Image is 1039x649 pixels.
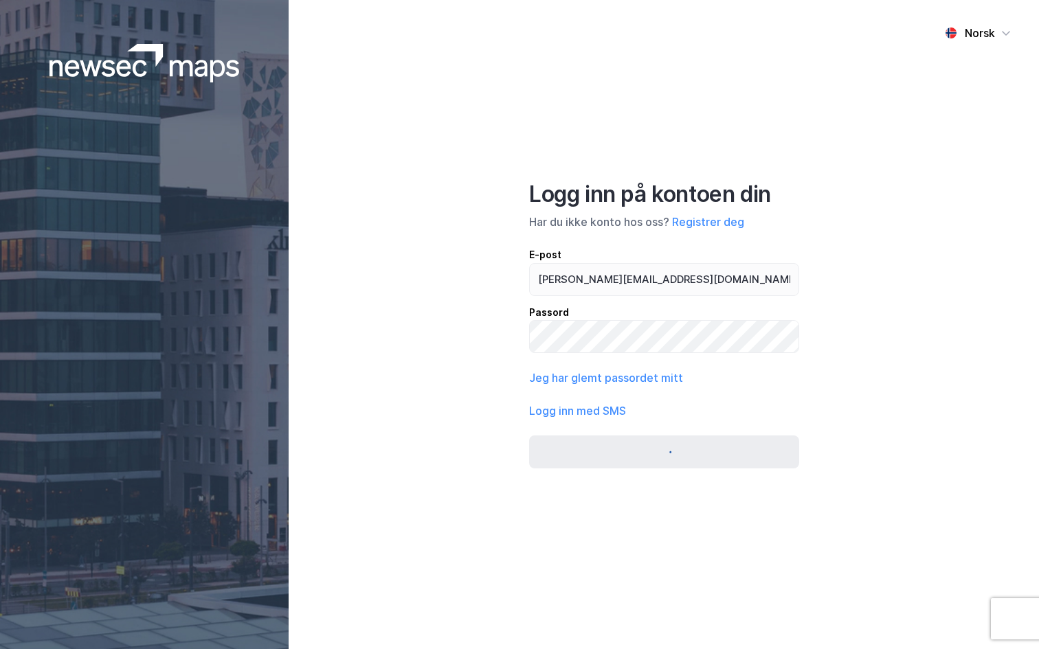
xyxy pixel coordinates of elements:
[529,402,626,419] button: Logg inn med SMS
[529,247,799,263] div: E-post
[965,25,995,41] div: Norsk
[672,214,744,230] button: Registrer deg
[970,583,1039,649] iframe: Chat Widget
[49,44,240,82] img: logoWhite.bf58a803f64e89776f2b079ca2356427.svg
[529,214,799,230] div: Har du ikke konto hos oss?
[529,304,799,321] div: Passord
[970,583,1039,649] div: Kontrollprogram for chat
[529,181,799,208] div: Logg inn på kontoen din
[529,369,683,386] button: Jeg har glemt passordet mitt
